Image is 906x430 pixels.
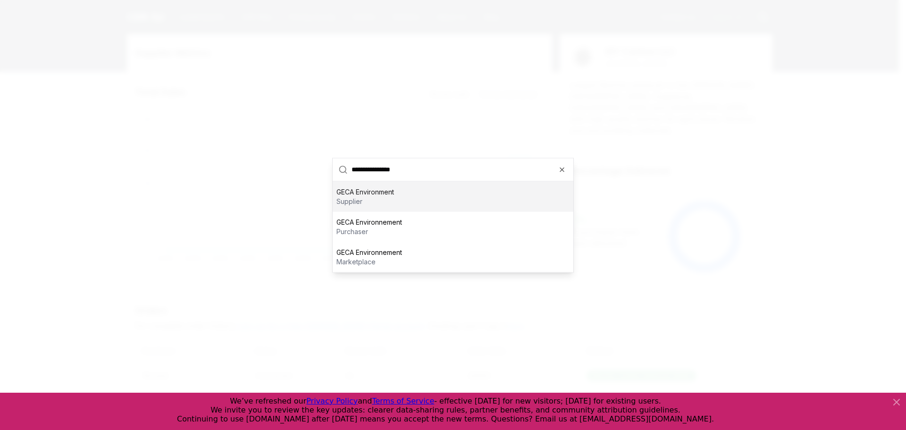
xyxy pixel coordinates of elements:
p: GECA Environnement [336,217,402,227]
p: marketplace [336,257,402,266]
p: GECA Environment [336,187,394,196]
p: supplier [336,196,394,206]
p: purchaser [336,227,402,236]
p: GECA Environnement [336,247,402,257]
